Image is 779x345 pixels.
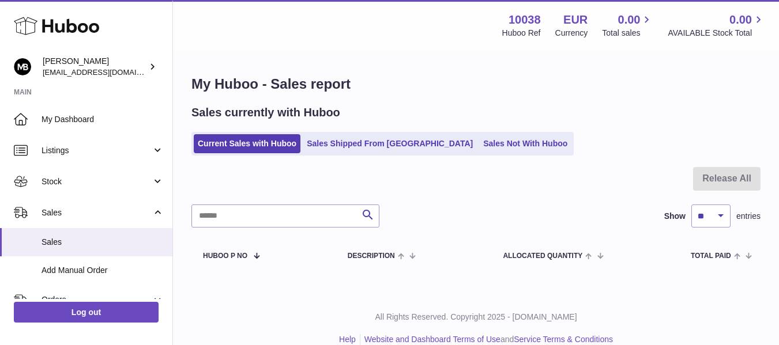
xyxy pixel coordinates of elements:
span: 0.00 [729,12,752,28]
div: Currency [555,28,588,39]
span: Sales [42,237,164,248]
img: hi@margotbardot.com [14,58,31,75]
span: Total paid [691,252,731,260]
span: ALLOCATED Quantity [503,252,582,260]
div: Huboo Ref [502,28,541,39]
span: Orders [42,294,152,305]
p: All Rights Reserved. Copyright 2025 - [DOMAIN_NAME] [182,312,770,323]
div: [PERSON_NAME] [43,56,146,78]
h1: My Huboo - Sales report [191,75,761,93]
a: 0.00 Total sales [602,12,653,39]
span: Add Manual Order [42,265,164,276]
strong: EUR [563,12,588,28]
span: Total sales [602,28,653,39]
span: Description [348,252,395,260]
span: entries [736,211,761,222]
strong: 10038 [509,12,541,28]
a: Sales Not With Huboo [479,134,571,153]
span: Stock [42,176,152,187]
span: Sales [42,207,152,218]
a: Log out [14,302,159,323]
a: Sales Shipped From [GEOGRAPHIC_DATA] [303,134,477,153]
h2: Sales currently with Huboo [191,105,340,120]
span: [EMAIL_ADDRESS][DOMAIN_NAME] [43,67,170,77]
span: Huboo P no [203,252,247,260]
a: 0.00 AVAILABLE Stock Total [668,12,765,39]
label: Show [664,211,686,222]
span: My Dashboard [42,114,164,125]
a: Current Sales with Huboo [194,134,300,153]
li: and [360,334,613,345]
span: 0.00 [618,12,641,28]
a: Service Terms & Conditions [514,335,613,344]
span: AVAILABLE Stock Total [668,28,765,39]
a: Website and Dashboard Terms of Use [364,335,500,344]
a: Help [339,335,356,344]
span: Listings [42,145,152,156]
